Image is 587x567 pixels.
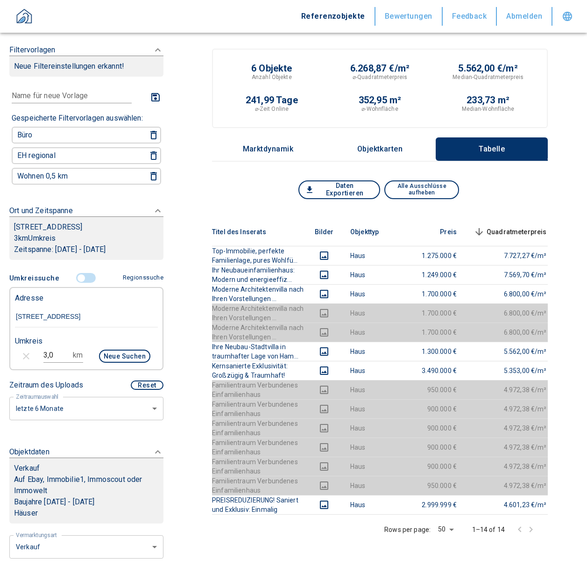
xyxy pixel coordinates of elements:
[464,246,554,265] td: 7.727,27 €/m²
[375,7,443,26] button: Bewertungen
[403,495,464,515] td: 2.999.999 €
[212,218,305,246] th: Titel des Inserats
[464,457,554,476] td: 4.972,38 €/m²
[403,418,464,438] td: 900.000 €
[14,474,159,496] p: Auf Ebay, Immobilie1, Immoscout oder Immowelt
[246,95,298,105] p: 241,99 Tage
[453,73,523,81] p: Median-Quadratmeterpreis
[255,105,289,113] p: ⌀-Zeit Online
[9,196,163,269] div: Ort und Zeitspanne[STREET_ADDRESS]3kmUmkreisZeitspanne: [DATE] - [DATE]
[298,180,380,199] button: Daten Exportieren
[14,149,135,162] button: EH regional
[313,327,335,338] button: images
[99,350,150,363] button: Neue Suchen
[313,442,335,453] button: images
[464,476,554,495] td: 4.972,38 €/m²
[17,131,33,139] p: Büro
[464,438,554,457] td: 4.972,38 €/m²
[464,303,554,323] td: 6.800,00 €/m²
[464,265,554,284] td: 7.569,70 €/m²
[468,145,515,153] p: Tabelle
[17,152,56,159] p: EH regional
[14,222,159,233] p: [STREET_ADDRESS]
[464,380,554,399] td: 4.972,38 €/m²
[472,226,547,237] span: Quadratmeterpreis
[361,105,398,113] p: ⌀-Wohnfläche
[343,284,403,303] td: Haus
[15,306,158,328] input: Adresse ändern
[464,284,554,303] td: 6.800,00 €/m²
[343,438,403,457] td: Haus
[14,508,159,519] p: Häuser
[464,323,554,342] td: 6.800,00 €/m²
[464,495,554,515] td: 4.601,23 €/m²
[14,61,159,72] p: Neue Filtereinstellungen erkannt!
[403,438,464,457] td: 900.000 €
[305,218,343,246] th: Bilder
[403,246,464,265] td: 1.275.000 €
[350,64,410,73] p: 6.268,87 €/m²
[313,480,335,491] button: images
[9,380,83,391] p: Zeitraum des Uploads
[464,342,554,361] td: 5.562,00 €/m²
[350,226,394,237] span: Objekttyp
[313,499,335,510] button: images
[462,105,515,113] p: Median-Wohnfläche
[384,525,431,534] p: Rows per page:
[212,438,305,457] th: Familientraum Verbundenes Einfamilienhaus
[9,269,163,420] div: FiltervorlagenNeue Filtereinstellungen erkannt!
[343,399,403,418] td: Haus
[313,384,335,395] button: images
[212,246,305,265] th: Top-Immobilie, perfekte Familienlage, pures Wohlfü...
[353,73,407,81] p: ⌀-Quadratmeterpreis
[403,265,464,284] td: 1.249.000 €
[9,35,163,86] div: FiltervorlagenNeue Filtereinstellungen erkannt!
[464,361,554,380] td: 5.353,00 €/m²
[343,380,403,399] td: Haus
[292,7,375,26] button: Referenzobjekte
[403,303,464,323] td: 1.700.000 €
[243,145,294,153] p: Marktdynamik
[9,44,55,56] p: Filtervorlagen
[343,476,403,495] td: Haus
[14,244,159,255] p: Zeitspanne: [DATE] - [DATE]
[212,476,305,495] th: Familientraum Verbundenes Einfamilienhaus
[425,226,457,237] span: Preis
[403,361,464,380] td: 3.490.000 €
[212,399,305,418] th: Familientraum Verbundenes Einfamilienhaus
[15,293,43,304] p: Adresse
[9,269,63,287] button: Umkreissuche
[9,396,163,421] div: letzte 6 Monate
[313,346,335,357] button: images
[384,180,459,199] button: Alle Ausschlüsse aufheben
[119,270,163,286] button: Regionssuche
[313,403,335,415] button: images
[403,399,464,418] td: 900.000 €
[343,265,403,284] td: Haus
[458,64,517,73] p: 5.562,00 €/m²
[313,269,335,280] button: images
[15,336,42,347] p: Umkreis
[357,145,403,153] p: Objektkarten
[343,303,403,323] td: Haus
[343,495,403,515] td: Haus
[403,457,464,476] td: 900.000 €
[313,365,335,376] button: images
[403,342,464,361] td: 1.300.000 €
[9,6,39,33] a: ProperBird Logo and Home Button
[343,342,403,361] td: Haus
[251,64,292,73] p: 6 Objekte
[359,95,402,105] p: 352,95 m²
[403,284,464,303] td: 1.700.000 €
[9,205,73,216] p: Ort und Zeitspanne
[343,418,403,438] td: Haus
[434,523,457,536] div: 50
[9,437,163,533] div: ObjektdatenVerkaufAuf Ebay, Immobilie1, Immoscout oder ImmoweltBaujahre [DATE] - [DATE]Häuser
[212,323,305,342] th: Moderne Architektenvilla nach Ihren Vorstellungen ...
[13,6,36,29] img: ProperBird Logo and Home Button
[73,350,83,361] p: km
[9,534,163,559] div: letzte 6 Monate
[131,380,163,390] button: Reset
[343,323,403,342] td: Haus
[212,361,305,380] th: Kernsanierte Exklusivität: Großzügig & Traumhaft!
